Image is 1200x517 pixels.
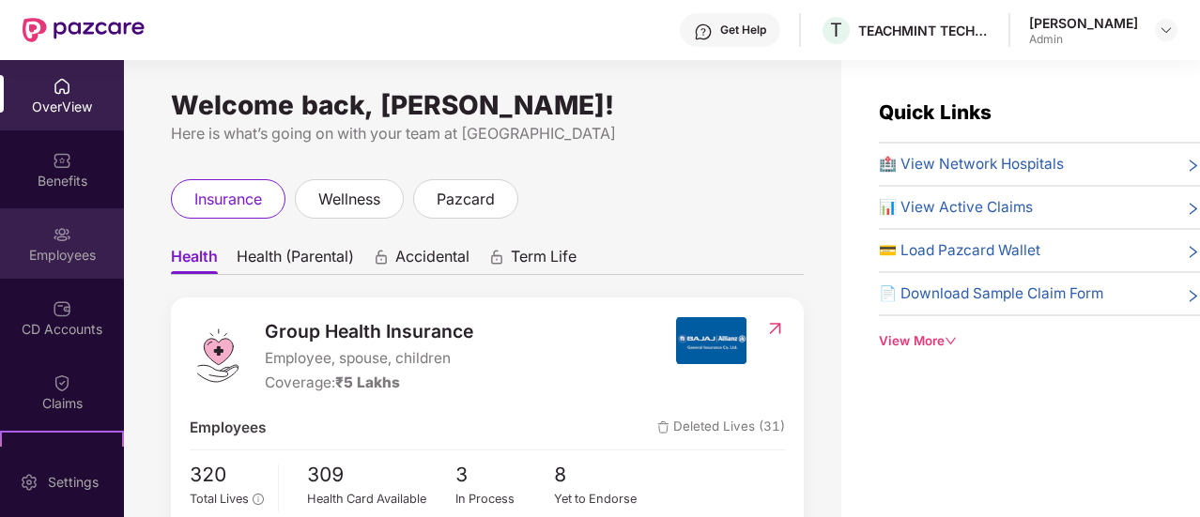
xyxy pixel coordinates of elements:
[237,247,354,274] span: Health (Parental)
[879,331,1200,351] div: View More
[1029,14,1138,32] div: [PERSON_NAME]
[1186,200,1200,219] span: right
[657,417,785,439] span: Deleted Lives (31)
[694,23,713,41] img: svg+xml;base64,PHN2ZyBpZD0iSGVscC0zMngzMiIgeG1sbnM9Imh0dHA6Ly93d3cudzMub3JnLzIwMDAvc3ZnIiB3aWR0aD...
[437,188,495,211] span: pazcard
[1159,23,1174,38] img: svg+xml;base64,PHN2ZyBpZD0iRHJvcGRvd24tMzJ4MzIiIHhtbG5zPSJodHRwOi8vd3d3LnczLm9yZy8yMDAwL3N2ZyIgd2...
[945,335,957,347] span: down
[307,490,455,509] div: Health Card Available
[395,247,469,274] span: Accidental
[511,247,577,274] span: Term Life
[335,373,400,391] span: ₹5 Lakhs
[1186,286,1200,305] span: right
[190,417,266,439] span: Employees
[720,23,766,38] div: Get Help
[879,100,992,124] span: Quick Links
[23,18,145,42] img: New Pazcare Logo
[1186,243,1200,262] span: right
[455,490,555,509] div: In Process
[858,22,990,39] div: TEACHMINT TECHNOLOGIES PRIVATE LIMITED
[765,319,785,338] img: RedirectIcon
[42,473,104,492] div: Settings
[373,249,390,266] div: animation
[307,460,455,491] span: 309
[488,249,505,266] div: animation
[879,282,1103,305] span: 📄 Download Sample Claim Form
[657,421,669,433] img: deleteIcon
[20,473,38,492] img: svg+xml;base64,PHN2ZyBpZD0iU2V0dGluZy0yMHgyMCIgeG1sbnM9Imh0dHA6Ly93d3cudzMub3JnLzIwMDAvc3ZnIiB3aW...
[194,188,262,211] span: insurance
[676,317,746,364] img: insurerIcon
[879,153,1064,175] span: 🏥 View Network Hospitals
[53,299,71,318] img: svg+xml;base64,PHN2ZyBpZD0iQ0RfQWNjb3VudHMiIGRhdGEtbmFtZT0iQ0QgQWNjb3VudHMiIHhtbG5zPSJodHRwOi8vd3...
[1186,157,1200,175] span: right
[53,151,71,170] img: svg+xml;base64,PHN2ZyBpZD0iQmVuZWZpdHMiIHhtbG5zPSJodHRwOi8vd3d3LnczLm9yZy8yMDAwL3N2ZyIgd2lkdGg9Ij...
[879,196,1033,219] span: 📊 View Active Claims
[53,373,71,392] img: svg+xml;base64,PHN2ZyBpZD0iQ2xhaW0iIHhtbG5zPSJodHRwOi8vd3d3LnczLm9yZy8yMDAwL3N2ZyIgd2lkdGg9IjIwIi...
[53,77,71,96] img: svg+xml;base64,PHN2ZyBpZD0iSG9tZSIgeG1sbnM9Imh0dHA6Ly93d3cudzMub3JnLzIwMDAvc3ZnIiB3aWR0aD0iMjAiIG...
[265,372,473,394] div: Coverage:
[190,492,249,506] span: Total Lives
[554,460,654,491] span: 8
[318,188,380,211] span: wellness
[53,225,71,244] img: svg+xml;base64,PHN2ZyBpZD0iRW1wbG95ZWVzIiB4bWxucz0iaHR0cDovL3d3dy53My5vcmcvMjAwMC9zdmciIHdpZHRoPS...
[190,460,264,491] span: 320
[171,122,804,145] div: Here is what’s going on with your team at [GEOGRAPHIC_DATA]
[171,247,218,274] span: Health
[265,347,473,370] span: Employee, spouse, children
[830,19,842,41] span: T
[265,317,473,345] span: Group Health Insurance
[455,460,555,491] span: 3
[190,327,246,384] img: logo
[554,490,654,509] div: Yet to Endorse
[879,239,1040,262] span: 💳 Load Pazcard Wallet
[253,494,263,504] span: info-circle
[171,98,804,113] div: Welcome back, [PERSON_NAME]!
[1029,32,1138,47] div: Admin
